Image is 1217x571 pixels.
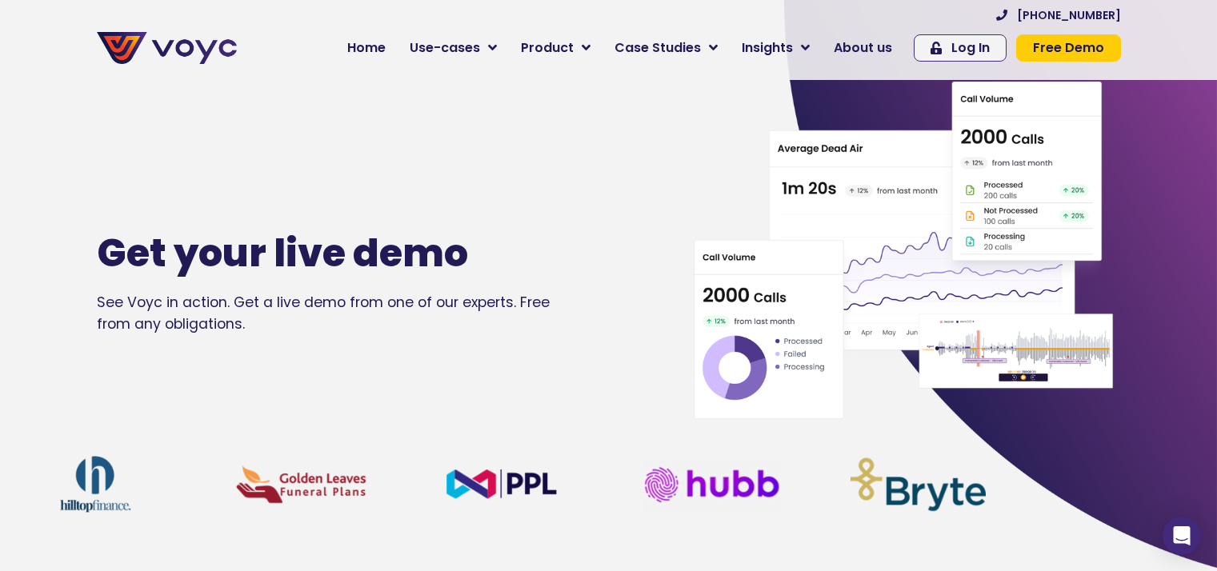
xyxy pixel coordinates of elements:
[615,38,701,58] span: Case Studies
[602,32,730,64] a: Case Studies
[398,32,509,64] a: Use-cases
[914,34,1007,62] a: Log In
[951,42,990,54] span: Log In
[410,38,480,58] span: Use-cases
[1017,10,1121,21] span: [PHONE_NUMBER]
[1016,34,1121,62] a: Free Demo
[834,38,892,58] span: About us
[742,38,793,58] span: Insights
[822,32,904,64] a: About us
[1033,42,1104,54] span: Free Demo
[97,292,627,334] div: See Voyc in action. Get a live demo from one of our experts. Free from any obligations.
[347,38,386,58] span: Home
[996,10,1121,21] a: [PHONE_NUMBER]
[521,38,574,58] span: Product
[335,32,398,64] a: Home
[97,32,237,64] img: voyc-full-logo
[1163,517,1201,555] div: Open Intercom Messenger
[730,32,822,64] a: Insights
[97,230,578,277] h1: Get your live demo
[509,32,602,64] a: Product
